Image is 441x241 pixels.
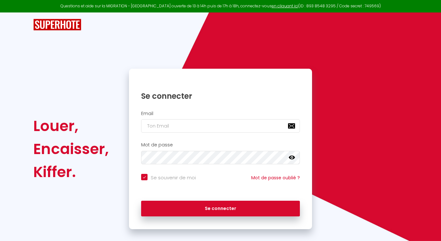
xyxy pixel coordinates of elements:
[141,111,300,116] h2: Email
[272,3,298,9] a: en cliquant ici
[33,114,109,137] div: Louer,
[141,142,300,148] h2: Mot de passe
[33,19,81,31] img: SuperHote logo
[33,160,109,183] div: Kiffer.
[33,137,109,160] div: Encaisser,
[251,175,300,181] a: Mot de passe oublié ?
[141,91,300,101] h1: Se connecter
[141,201,300,217] button: Se connecter
[141,119,300,133] input: Ton Email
